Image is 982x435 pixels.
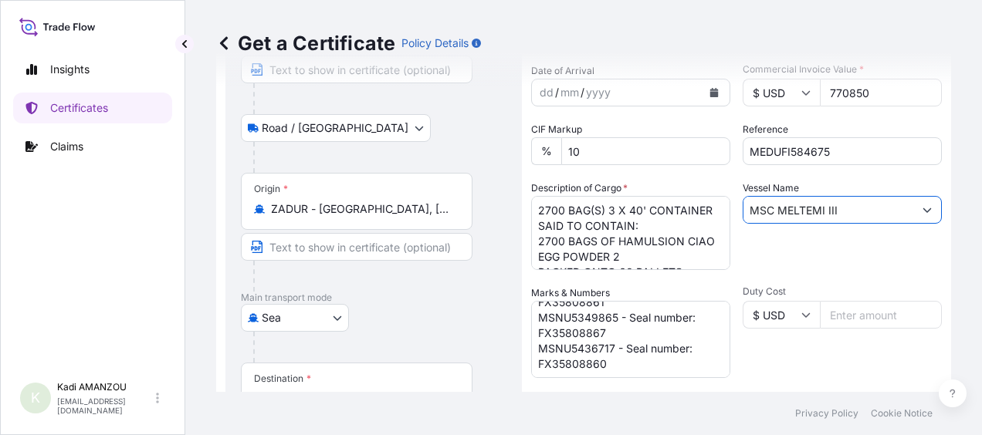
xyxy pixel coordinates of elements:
input: Enter amount [820,301,942,329]
a: Certificates [13,93,172,123]
p: Insights [50,62,90,77]
span: K [31,390,40,406]
input: Text to appear on certificate [241,233,472,261]
span: Sea [262,310,281,325]
p: Claims [50,139,83,154]
input: Enter percentage between 0 and 10% [561,137,730,165]
button: Select transport [241,114,431,142]
a: Claims [13,131,172,162]
div: year, [584,83,612,102]
label: Marks & Numbers [531,285,610,301]
div: Destination [254,373,311,385]
a: Privacy Policy [795,407,858,420]
button: Calendar [702,80,726,105]
p: Policy Details [401,35,469,51]
input: Enter amount [820,79,942,106]
div: % [531,137,561,165]
p: Kadi AMANZOU [57,381,153,393]
div: / [581,83,584,102]
input: Type to search vessel name or IMO [743,196,913,224]
div: / [555,83,559,102]
label: CIF Markup [531,122,582,137]
input: Destination [271,391,453,406]
a: Insights [13,54,172,85]
p: Certificates [50,100,108,116]
textarea: 2700 BAG(S) 3 X 40' CONTAINER SAID TO CONTAIN: 2700 BAGS OF HAMULSION CIAO EGG POWDER 2 PACKED ON... [531,196,730,270]
p: Get a Certificate [216,31,395,56]
input: Enter booking reference [743,137,942,165]
label: Description of Cargo [531,180,628,196]
span: Duty Cost [743,285,942,298]
div: day, [538,83,555,102]
div: month, [559,83,581,102]
button: Show suggestions [913,196,941,224]
textarea: CAIU7464561 - Seal number: 145325 MSBU6768982 - Seal number: FX35808563 MSMU4669346 - Seal number... [531,301,730,378]
input: Origin [271,201,453,217]
p: Main transport mode [241,292,506,304]
label: Reference [743,122,788,137]
p: [EMAIL_ADDRESS][DOMAIN_NAME] [57,396,153,415]
button: Select transport [241,304,349,332]
a: Cookie Notice [871,407,933,420]
label: Vessel Name [743,180,799,196]
span: Road / [GEOGRAPHIC_DATA] [262,120,408,136]
div: Origin [254,183,288,195]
